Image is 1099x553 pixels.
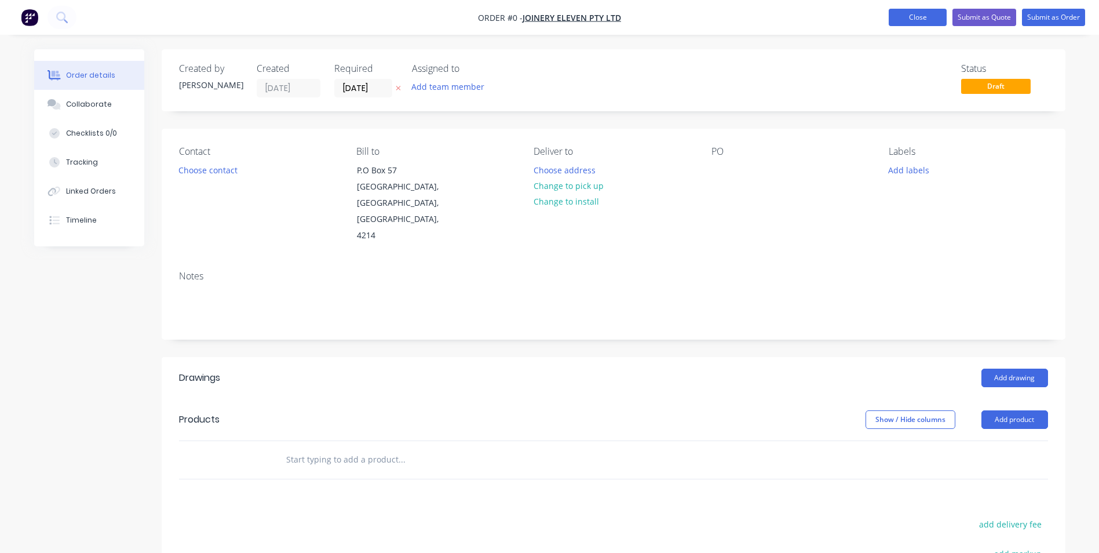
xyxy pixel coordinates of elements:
button: Close [889,9,947,26]
button: Add team member [405,79,490,94]
div: Labels [889,146,1047,157]
div: Created [257,63,320,74]
button: Add labels [882,162,936,177]
span: Draft [961,79,1031,93]
div: Notes [179,271,1048,282]
button: Add team member [412,79,491,94]
button: Add drawing [981,369,1048,387]
button: add delivery fee [973,516,1048,532]
div: [PERSON_NAME] [179,79,243,91]
div: Tracking [66,157,98,168]
div: P.O Box 57 [357,162,453,179]
span: Order #0 - [478,12,523,23]
button: Collaborate [34,90,144,119]
a: Joinery Eleven Pty Ltd [523,12,621,23]
div: Linked Orders [66,186,116,197]
button: Show / Hide columns [866,410,955,429]
img: Factory [21,9,38,26]
button: Order details [34,61,144,90]
button: Linked Orders [34,177,144,206]
div: Status [961,63,1048,74]
div: Products [179,413,220,427]
input: Start typing to add a product... [286,448,517,471]
div: PO [711,146,870,157]
button: Choose address [527,162,601,177]
button: Submit as Order [1022,9,1085,26]
button: Timeline [34,206,144,235]
div: Required [334,63,398,74]
div: [GEOGRAPHIC_DATA], [GEOGRAPHIC_DATA], [GEOGRAPHIC_DATA], 4214 [357,179,453,243]
div: Collaborate [66,99,112,110]
button: Change to install [527,194,605,209]
div: Bill to [356,146,515,157]
button: Choose contact [172,162,243,177]
div: Created by [179,63,243,74]
button: Submit as Quote [952,9,1016,26]
div: Deliver to [534,146,692,157]
div: P.O Box 57[GEOGRAPHIC_DATA], [GEOGRAPHIC_DATA], [GEOGRAPHIC_DATA], 4214 [347,162,463,244]
button: Add product [981,410,1048,429]
button: Checklists 0/0 [34,119,144,148]
div: Contact [179,146,338,157]
div: Assigned to [412,63,528,74]
div: Drawings [179,371,220,385]
div: Checklists 0/0 [66,128,117,139]
button: Change to pick up [527,178,609,194]
div: Order details [66,70,115,81]
div: Timeline [66,215,97,225]
button: Tracking [34,148,144,177]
